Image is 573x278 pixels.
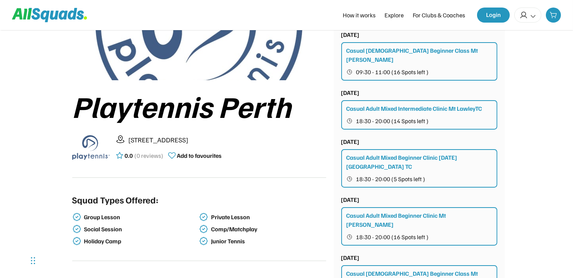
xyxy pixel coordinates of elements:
div: For Clubs & Coaches [413,11,465,20]
div: Explore [385,11,404,20]
span: 18:30 - 20:00 (14 Spots left ) [356,118,429,124]
div: (0 reviews) [135,151,164,160]
span: 18:30 - 20:00 (5 Spots left ) [356,176,426,182]
div: Casual [DEMOGRAPHIC_DATA] Beginner Class Mt [PERSON_NAME] [347,46,493,64]
div: Group Lesson [84,214,198,221]
span: 09:30 - 11:00 (16 Spots left ) [356,69,429,75]
div: Casual Adult Mixed Intermediate Clinic Mt LawleyTC [347,104,482,113]
img: check-verified-01.svg [199,212,208,221]
div: Private Lesson [211,214,325,221]
div: [STREET_ADDRESS] [129,135,326,145]
div: [DATE] [341,253,360,262]
button: 09:30 - 11:00 (16 Spots left ) [347,67,493,77]
img: check-verified-01.svg [72,212,81,221]
div: 0.0 [125,151,133,160]
div: Casual Adult Mixed Beginner Clinic [DATE] [GEOGRAPHIC_DATA] TC [347,153,493,171]
img: check-verified-01.svg [199,225,208,234]
img: check-verified-01.svg [72,225,81,234]
img: check-verified-01.svg [199,237,208,246]
img: check-verified-01.svg [72,237,81,246]
div: Playtennis Perth [72,89,326,122]
div: [DATE] [341,30,360,39]
div: Casual Adult Mixed Beginner Clinic Mt [PERSON_NAME] [347,211,493,229]
div: Junior Tennis [211,238,325,245]
div: Comp/Matchplay [211,226,325,233]
div: Social Session [84,226,198,233]
div: How it works [343,11,375,20]
button: Login [477,8,510,23]
div: Holiday Camp [84,238,198,245]
button: 18:30 - 20:00 (16 Spots left ) [347,232,493,242]
span: 18:30 - 20:00 (16 Spots left ) [356,234,429,240]
div: Squad Types Offered: [72,193,159,206]
div: [DATE] [341,137,360,146]
button: 18:30 - 20:00 (5 Spots left ) [347,174,493,184]
div: Add to favourites [177,151,222,160]
div: [DATE] [341,88,360,97]
img: playtennis%20blue%20logo%201.png [72,128,110,166]
button: 18:30 - 20:00 (14 Spots left ) [347,116,493,126]
div: [DATE] [341,195,360,204]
